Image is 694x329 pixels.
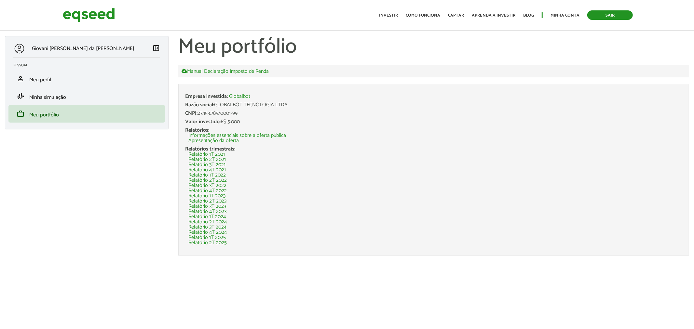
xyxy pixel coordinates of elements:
a: personMeu perfil [13,75,160,83]
a: Apresentação da oferta [188,138,239,143]
a: Aprenda a investir [472,13,515,18]
span: left_panel_close [152,44,160,52]
a: Relatório 3T 2023 [188,204,226,209]
a: Globalbot [229,94,250,99]
a: Sair [587,10,633,20]
a: workMeu portfólio [13,110,160,118]
a: Relatório 3T 2021 [188,162,225,167]
a: Captar [448,13,464,18]
a: Informações essenciais sobre a oferta pública [188,133,286,138]
a: Relatório 4T 2024 [188,230,227,235]
div: 27.153.785/0001-99 [185,111,682,116]
span: work [17,110,24,118]
p: Giovani [PERSON_NAME] da [PERSON_NAME] [32,46,134,52]
span: person [17,75,24,83]
a: Relatório 4T 2021 [188,167,226,173]
a: Relatório 2T 2024 [188,219,227,225]
a: Relatório 2T 2022 [188,178,227,183]
h1: Meu portfólio [178,36,689,59]
a: Colapsar menu [152,44,160,53]
span: Minha simulação [29,93,66,102]
a: Relatório 1T 2021 [188,152,225,157]
a: Minha conta [551,13,579,18]
span: CNPJ: [185,109,197,118]
li: Meu perfil [8,70,165,87]
a: Relatório 2T 2025 [188,240,227,245]
li: Minha simulação [8,87,165,105]
a: Blog [523,13,534,18]
span: Relatórios trimestrais: [185,145,235,153]
a: Manual Declaração Imposto de Renda [182,68,269,74]
img: EqSeed [63,7,115,24]
a: Relatório 1T 2022 [188,173,226,178]
span: Valor investido: [185,117,221,126]
span: Meu perfil [29,75,51,84]
a: Relatório 2T 2021 [188,157,226,162]
span: Razão social: [185,100,214,109]
span: Empresa investida: [185,92,228,101]
h2: Pessoal [13,63,165,67]
a: finance_modeMinha simulação [13,92,160,100]
a: Relatório 3T 2024 [188,225,226,230]
span: Relatórios: [185,126,209,135]
a: Investir [379,13,398,18]
a: Relatório 4T 2023 [188,209,226,214]
li: Meu portfólio [8,105,165,123]
a: Relatório 1T 2023 [188,193,225,199]
a: Relatório 3T 2022 [188,183,226,188]
span: finance_mode [17,92,24,100]
a: Relatório 2T 2023 [188,199,226,204]
a: Relatório 1T 2025 [188,235,226,240]
a: Como funciona [406,13,440,18]
span: Meu portfólio [29,111,59,119]
a: Relatório 1T 2024 [188,214,226,219]
div: R$ 5.000 [185,119,682,125]
div: GLOBALBOT TECNOLOGIA LTDA [185,102,682,108]
a: Relatório 4T 2022 [188,188,227,193]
